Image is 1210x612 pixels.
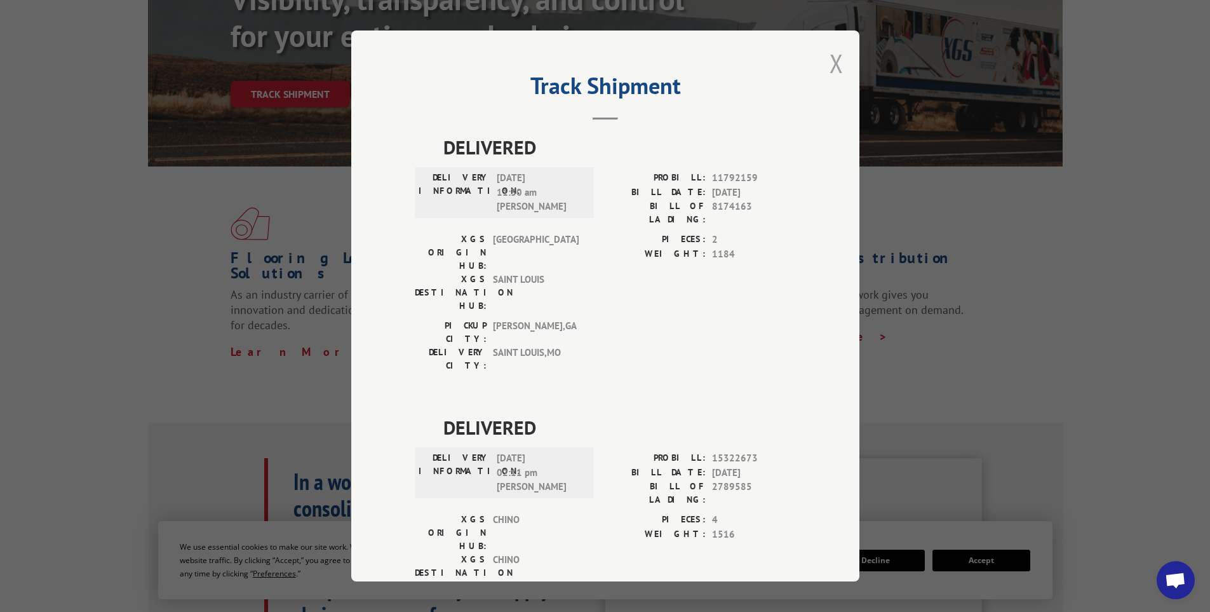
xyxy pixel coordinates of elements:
[712,480,796,507] span: 2789585
[419,451,490,494] label: DELIVERY INFORMATION:
[415,513,487,553] label: XGS ORIGIN HUB:
[712,233,796,247] span: 2
[419,171,490,214] label: DELIVERY INFORMATION:
[415,273,487,313] label: XGS DESTINATION HUB:
[605,480,706,507] label: BILL OF LADING:
[605,171,706,186] label: PROBILL:
[493,346,579,372] span: SAINT LOUIS , MO
[712,527,796,542] span: 1516
[443,133,796,161] span: DELIVERED
[443,413,796,442] span: DELIVERED
[830,46,844,80] button: Close modal
[415,77,796,101] h2: Track Shipment
[605,200,706,226] label: BILL OF LADING:
[712,200,796,226] span: 8174163
[415,346,487,372] label: DELIVERY CITY:
[712,466,796,480] span: [DATE]
[415,319,487,346] label: PICKUP CITY:
[712,513,796,527] span: 4
[493,319,579,346] span: [PERSON_NAME] , GA
[493,233,579,273] span: [GEOGRAPHIC_DATA]
[605,186,706,200] label: BILL DATE:
[493,273,579,313] span: SAINT LOUIS
[712,186,796,200] span: [DATE]
[712,247,796,262] span: 1184
[605,247,706,262] label: WEIGHT:
[605,451,706,466] label: PROBILL:
[605,233,706,247] label: PIECES:
[497,451,582,494] span: [DATE] 02:11 pm [PERSON_NAME]
[493,513,579,553] span: CHINO
[1157,561,1195,599] div: Open chat
[497,171,582,214] span: [DATE] 11:30 am [PERSON_NAME]
[605,466,706,480] label: BILL DATE:
[415,553,487,593] label: XGS DESTINATION HUB:
[415,233,487,273] label: XGS ORIGIN HUB:
[712,171,796,186] span: 11792159
[712,451,796,466] span: 15322673
[493,553,579,593] span: CHINO
[605,527,706,542] label: WEIGHT:
[605,513,706,527] label: PIECES:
